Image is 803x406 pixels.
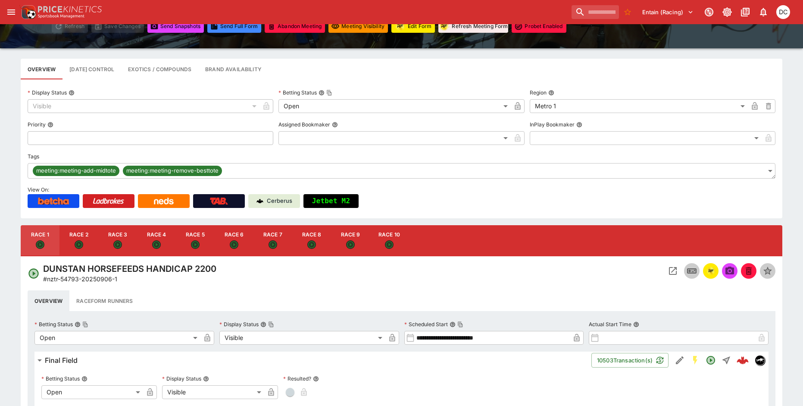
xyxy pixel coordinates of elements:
button: Connected to PK [701,4,717,20]
svg: Open [75,240,83,249]
button: Edit Detail [672,352,687,368]
svg: Open [230,240,238,249]
img: nztr [755,356,765,365]
button: Race 4 [137,225,176,256]
button: Race 9 [331,225,370,256]
svg: Open [706,355,716,365]
button: Race 10 [370,225,409,256]
p: Priority [28,121,46,128]
button: Betting Status [81,376,87,382]
button: Configure brand availability for the meeting [198,59,269,79]
span: meeting:meeting-remove-besttote [123,167,222,175]
svg: Open [36,240,44,249]
button: Priority [47,122,53,128]
p: Copy To Clipboard [43,274,117,283]
button: View and edit meeting dividends and compounds. [121,59,198,79]
div: Metro 1 [530,99,748,113]
p: Tags [28,153,39,160]
button: Overview [28,290,69,311]
button: SGM Enabled [687,352,703,368]
p: Assigned Bookmaker [278,121,330,128]
p: Region [530,89,547,96]
p: Resulted? [283,375,311,382]
button: Race 3 [98,225,137,256]
button: Display Status [69,90,75,96]
button: Documentation [737,4,753,20]
button: Notifications [756,4,771,20]
img: PriceKinetics Logo [19,3,36,21]
button: Set all events in meeting to specified visibility [328,20,388,33]
div: basic tabs example [28,290,775,311]
img: Ladbrokes [93,198,124,205]
p: Display Status [162,375,201,382]
div: racingform [706,266,716,276]
button: Scheduled StartCopy To Clipboard [450,321,456,327]
button: Send Snapshots [147,20,204,33]
button: Race 8 [292,225,331,256]
svg: Open [346,240,355,249]
button: Race 6 [215,225,253,256]
div: Visible [219,331,385,345]
a: 30e8df72-5b8a-4676-82e9-b919ab189200 [734,352,751,369]
svg: Open [269,240,277,249]
a: Cerberus [248,194,300,208]
div: Open [278,99,510,113]
button: Resulted? [313,376,319,382]
div: racingform [394,20,406,32]
div: Visible [28,99,259,113]
button: Display StatusCopy To Clipboard [260,321,266,327]
button: David Crockford [774,3,793,22]
button: Straight [719,352,734,368]
p: Cerberus [267,197,292,205]
img: racingform.png [438,21,450,31]
span: meeting:meeting-add-midtote [33,167,119,175]
button: Copy To Clipboard [82,321,88,327]
span: View On: [28,186,49,193]
button: Display Status [203,376,209,382]
button: Configure each race specific details at once [62,59,121,79]
p: Scheduled Start [404,321,448,328]
svg: Open [307,240,316,249]
div: 30e8df72-5b8a-4676-82e9-b919ab189200 [737,354,749,366]
img: Neds [154,198,173,205]
img: Cerberus [256,198,263,205]
button: Update RacingForm for all races in this meeting [391,20,435,33]
svg: Open [113,240,122,249]
input: search [572,5,619,19]
p: Betting Status [278,89,317,96]
svg: Open [385,240,394,249]
p: InPlay Bookmaker [530,121,575,128]
button: Open [703,352,719,368]
div: Open [34,331,200,345]
button: Mark all events in meeting as closed and abandoned. [265,20,325,33]
button: Jetbet M2 [303,194,359,208]
button: Assigned Bookmaker [332,122,338,128]
div: Open [41,385,143,399]
button: Race 7 [253,225,292,256]
img: Sportsbook Management [38,14,84,18]
svg: Open [191,240,200,249]
button: Race 5 [176,225,215,256]
button: Toggle light/dark mode [719,4,735,20]
p: Betting Status [34,321,73,328]
button: Copy To Clipboard [326,90,332,96]
button: Set Featured Event [760,263,775,279]
img: racingform.png [394,21,406,31]
span: Send Snapshot [722,263,737,279]
p: Betting Status [41,375,80,382]
button: Race 1 [21,225,59,256]
h6: Final Field [45,356,78,365]
span: Mark an event as closed and abandoned. [741,266,756,274]
button: Region [548,90,554,96]
button: Refresh Meeting Form [438,20,508,33]
button: Toggle ProBet for every event in this meeting [512,20,566,33]
button: Race 2 [59,225,98,256]
button: open drawer [3,4,19,20]
img: PriceKinetics [38,6,102,13]
div: Visible [162,385,264,399]
button: Copy To Clipboard [457,321,463,327]
button: Copy To Clipboard [268,321,274,327]
p: Display Status [28,89,67,96]
img: TabNZ [210,198,228,205]
button: Base meeting details [21,59,62,79]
